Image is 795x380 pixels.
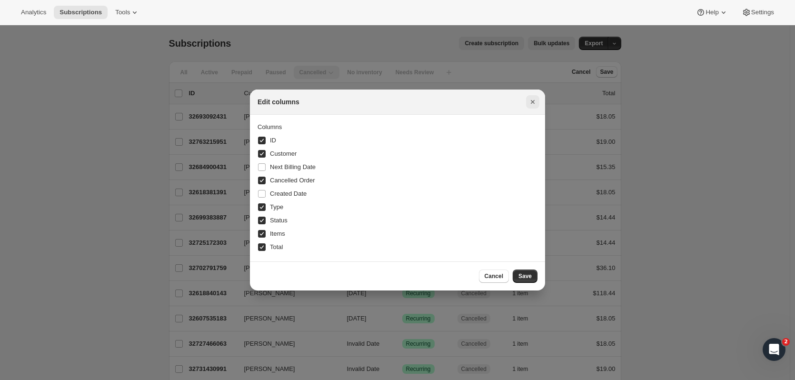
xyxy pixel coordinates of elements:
span: Analytics [21,9,46,16]
button: Close [526,95,539,109]
span: Customer [270,150,297,157]
button: Settings [736,6,780,19]
span: Cancelled Order [270,177,315,184]
span: Cancel [485,272,503,280]
span: Created Date [270,190,307,197]
span: Help [706,9,718,16]
button: Analytics [15,6,52,19]
span: Settings [751,9,774,16]
span: Save [518,272,532,280]
span: 2 [782,338,790,346]
span: Total [270,243,283,250]
button: Help [690,6,734,19]
span: Status [270,217,288,224]
h2: Edit columns [258,97,299,107]
iframe: Intercom live chat [763,338,785,361]
span: Columns [258,123,282,130]
span: Subscriptions [60,9,102,16]
span: Tools [115,9,130,16]
button: Tools [109,6,145,19]
button: Subscriptions [54,6,108,19]
span: Next Billing Date [270,163,316,170]
button: Cancel [479,270,509,283]
span: Items [270,230,285,237]
span: ID [270,137,276,144]
span: Type [270,203,283,210]
button: Save [513,270,537,283]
